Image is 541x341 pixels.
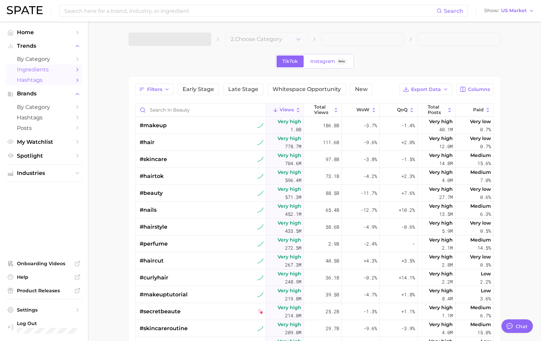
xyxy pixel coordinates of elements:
span: Beta [338,59,345,64]
span: #haircut [140,257,164,265]
span: Whitespace Opportunity [273,87,341,92]
span: 73.1b [326,172,339,180]
span: Medium [470,236,491,244]
span: 219.8m [285,295,301,303]
span: 2.2% [480,278,491,286]
span: Low [481,270,491,278]
span: Columns [468,87,490,92]
span: My Watchlist [17,139,71,145]
span: -4.9% [363,223,377,231]
span: -0.2% [363,274,377,282]
a: Home [5,27,83,38]
span: -0.6% [401,223,415,231]
span: Home [17,29,71,36]
span: 111.6b [323,138,339,146]
span: Settings [17,307,71,313]
img: tiktok sustained riser [257,207,263,213]
span: Filters [147,87,162,92]
button: WoW [342,104,380,117]
span: TikTok [282,59,298,64]
span: Very high [429,236,453,244]
span: 14.8m [439,159,453,167]
a: Settings [5,305,83,315]
span: 40.1m [439,126,453,134]
span: 704.6m [285,159,301,167]
img: tiktok sustained riser [257,241,263,247]
span: Instagram [310,59,335,64]
span: 209.0m [285,328,301,337]
span: Very high [429,253,453,261]
span: 2.2m [442,278,453,286]
span: Very high [278,236,301,244]
button: Brands [5,89,83,99]
span: -1.3% [363,308,377,316]
span: 65.4b [326,206,339,214]
span: 6.3% [480,210,491,218]
span: 39.5b [326,291,339,299]
span: 272.5m [285,244,301,252]
span: -3.8% [363,155,377,163]
span: Very high [278,134,301,142]
span: Hashtags [17,77,71,83]
span: Show [484,9,499,13]
span: -1.5% [401,155,415,163]
button: Export Data [399,84,452,95]
span: #secretbeaute [140,308,181,316]
span: 1.0b [290,126,301,134]
span: 2.9b [328,240,339,248]
span: +2.0% [401,138,415,146]
span: #skincare [140,155,167,163]
span: Product Releases [17,288,71,294]
span: 7.0% [480,176,491,184]
span: Onboarding Videos [17,260,71,267]
span: -1.4% [401,121,415,130]
span: 14.5% [477,244,491,252]
button: #hairtiktok sustained riserVery high778.7m111.6b-9.6%+2.0%Very high12.0mVery low0.7% [136,134,493,151]
a: My Watchlist [5,137,83,147]
span: Medium [470,303,491,312]
span: 36.1b [326,274,339,282]
span: -12.7% [361,206,377,214]
span: 0.7% [480,142,491,151]
span: Late Stage [228,87,258,92]
a: Log out. Currently logged in with e-mail adam@spate.nyc. [5,318,83,336]
span: 0.5% [480,227,491,235]
button: Filters [135,84,173,95]
span: #makeuptutorial [140,291,188,299]
span: 15.0% [477,328,491,337]
button: #skincaretiktok sustained riserVery high704.6m97.8b-3.8%-1.5%Very high14.8mMedium15.6% [136,151,493,168]
span: Total Posts [428,105,445,115]
img: tiktok sustained riser [257,258,263,264]
span: QoQ [397,107,407,113]
span: -3.9% [401,324,415,333]
span: by Category [17,56,71,62]
span: Very high [278,202,301,210]
span: 88.5b [326,189,339,197]
span: 15.6% [477,159,491,167]
button: QoQ [380,104,418,117]
span: 58.6b [326,223,339,231]
button: Industries [5,168,83,178]
span: +3.5% [401,257,415,265]
img: tiktok sustained riser [257,156,263,162]
a: by Category [5,54,83,64]
span: 0.7% [480,126,491,134]
span: Medium [470,320,491,328]
span: Low [481,287,491,295]
span: #curlyhair [140,274,168,282]
input: Search here for a brand, industry, or ingredient [64,5,437,17]
button: #skincareroutinetiktok sustained riserVery high209.0m29.7b-9.6%-3.9%Very high4.0mMedium15.0% [136,320,493,337]
button: #beautytiktok sustained riserVery high571.3m88.5b-11.7%+7.6%Very high27.7mVery low0.6% [136,185,493,202]
a: Spotlight [5,151,83,161]
span: +10.2% [399,206,415,214]
span: -3.7% [363,121,377,130]
span: Very high [429,320,453,328]
span: US Market [501,9,527,13]
span: -9.6% [363,324,377,333]
span: Very low [470,185,491,193]
span: New [355,87,368,92]
span: 13.5m [439,210,453,218]
span: Very high [278,303,301,312]
span: Medium [470,151,491,159]
button: 2.Choose Category [225,32,308,46]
